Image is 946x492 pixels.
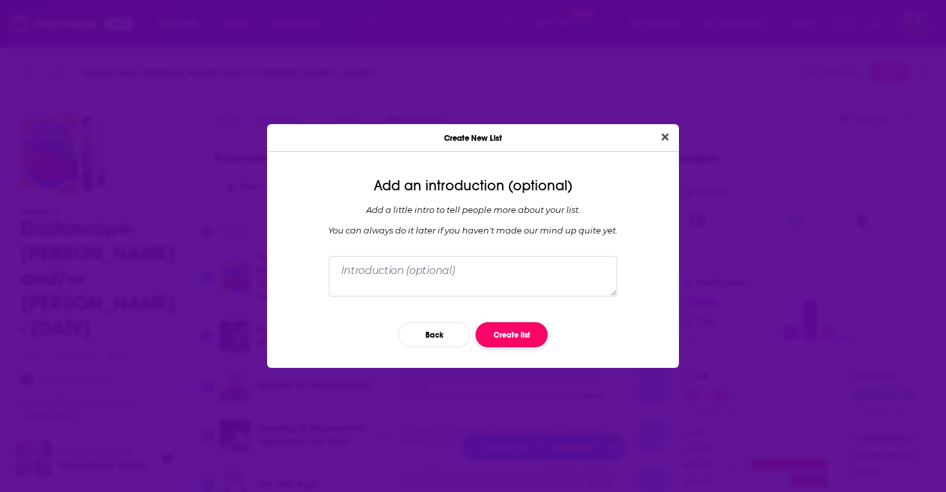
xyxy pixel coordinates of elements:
[267,124,679,152] div: Create New List
[476,322,548,347] button: Create list
[656,129,674,145] button: Close
[398,322,470,347] button: Back
[277,205,669,235] div: Add a little intro to tell people more about your list. You can always do it later if you haven '...
[277,178,669,194] div: Add an introduction (optional)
